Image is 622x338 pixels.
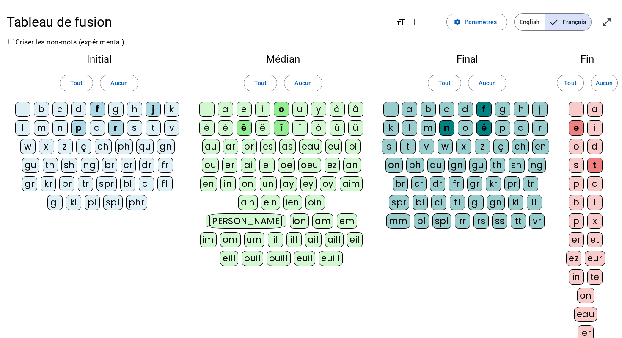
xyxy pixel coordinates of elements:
div: d [587,139,603,154]
div: b [421,102,436,117]
div: aim [340,176,363,191]
div: dr [430,176,445,191]
div: eau [574,307,597,322]
div: en [200,176,217,191]
h2: Médian [198,54,368,64]
mat-button-toggle-group: Language selection [514,13,592,31]
div: v [164,120,179,136]
div: kr [41,176,56,191]
div: ï [292,120,308,136]
span: Tout [70,78,83,88]
mat-icon: open_in_full [602,17,612,27]
div: bl [413,195,428,210]
div: cl [431,195,446,210]
div: om [220,232,241,247]
div: ph [406,158,424,173]
mat-icon: settings [454,18,461,26]
div: em [337,213,357,229]
div: d [458,102,473,117]
div: p [495,120,510,136]
div: am [312,213,333,229]
div: pl [414,213,429,229]
div: è [199,120,215,136]
div: ain [238,195,258,210]
button: Tout [557,75,584,91]
div: on [239,176,256,191]
span: Français [545,14,591,30]
div: c [52,102,68,117]
div: tr [523,176,538,191]
span: English [515,14,545,30]
div: h [127,102,142,117]
div: ouil [242,251,263,266]
div: ng [528,158,546,173]
div: er [569,232,584,247]
div: eil [347,232,363,247]
div: t [146,120,161,136]
div: a [218,102,233,117]
h2: Fin [566,54,608,64]
div: ill [286,232,302,247]
div: in [569,269,584,285]
div: p [569,176,584,191]
div: j [146,102,161,117]
div: sh [61,158,77,173]
div: m [421,120,436,136]
button: Augmenter la taille de la police [406,14,423,30]
div: i [587,120,603,136]
div: k [383,120,399,136]
div: j [532,102,548,117]
span: Aucun [479,78,495,88]
div: â [348,102,363,117]
div: as [279,139,296,154]
button: Diminuer la taille de la police [423,14,440,30]
div: a [587,102,603,117]
div: x [39,139,54,154]
div: es [260,139,276,154]
div: gn [487,195,505,210]
button: Paramètres [446,14,507,30]
div: q [90,120,105,136]
div: oe [278,158,295,173]
div: gu [22,158,39,173]
div: spl [432,213,452,229]
div: ô [311,120,326,136]
div: é [218,120,233,136]
div: m [34,120,49,136]
div: n [52,120,68,136]
h1: Tableau de fusion [7,8,389,36]
div: euil [294,251,315,266]
div: eau [299,139,322,154]
span: Aucun [596,78,613,88]
div: b [34,102,49,117]
div: î [274,120,289,136]
div: ei [259,158,275,173]
div: k [164,102,179,117]
span: Aucun [110,78,127,88]
span: Tout [438,78,451,88]
div: w [20,139,36,154]
div: pr [59,176,74,191]
span: Tout [254,78,267,88]
button: Aucun [100,75,138,91]
div: n [439,120,454,136]
div: ion [290,213,309,229]
span: Aucun [294,78,311,88]
label: Griser les non-mots (expérimental) [7,38,125,46]
div: gl [47,195,63,210]
div: ch [512,139,529,154]
div: aill [325,232,344,247]
div: qu [136,139,154,154]
div: e [237,102,252,117]
div: on [577,288,594,303]
span: Paramètres [465,17,497,27]
button: Aucun [591,75,618,91]
div: û [330,120,345,136]
div: on [385,158,403,173]
div: w [438,139,453,154]
div: i [255,102,270,117]
div: ng [81,158,99,173]
h2: Final [382,54,553,64]
div: phr [126,195,148,210]
div: à [330,102,345,117]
